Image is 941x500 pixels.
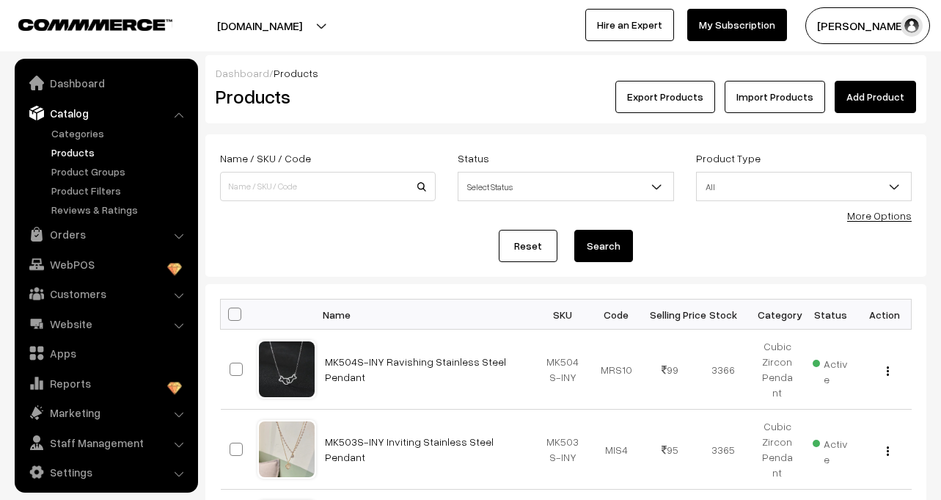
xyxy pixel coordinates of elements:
button: Export Products [615,81,715,113]
a: Product Filters [48,183,193,198]
label: Status [458,151,489,166]
td: MK503S-INY [536,410,590,490]
a: WebPOS [18,251,193,278]
img: COMMMERCE [18,19,172,30]
label: Product Type [696,151,761,166]
td: MK504S-INY [536,330,590,410]
a: Product Groups [48,164,193,179]
img: Menu [887,446,889,456]
span: All [697,174,911,200]
a: Categories [48,126,193,141]
span: Products [274,67,318,79]
span: All [696,172,912,201]
span: Active [813,352,849,387]
a: Catalog [18,100,193,126]
th: Stock [697,300,750,330]
a: Dashboard [18,70,193,96]
h2: Products [216,85,434,108]
th: Code [590,300,643,330]
a: Staff Management [18,430,193,456]
th: Action [857,300,911,330]
a: Hire an Expert [585,9,674,41]
a: Import Products [725,81,825,113]
td: Cubic Zircon Pendant [750,410,804,490]
th: Status [804,300,857,330]
button: [DOMAIN_NAME] [166,7,354,44]
a: My Subscription [687,9,787,41]
img: user [901,15,923,37]
a: Reset [499,230,557,262]
td: 99 [643,330,697,410]
img: Menu [887,366,889,376]
td: MRS10 [590,330,643,410]
a: Settings [18,459,193,485]
span: Active [813,432,849,467]
span: Select Status [458,174,673,200]
a: Apps [18,340,193,366]
label: Name / SKU / Code [220,151,311,166]
td: MIS4 [590,410,643,490]
button: Search [574,230,633,262]
th: Selling Price [643,300,697,330]
div: / [216,65,916,81]
a: Add Product [835,81,916,113]
td: 95 [643,410,697,490]
button: [PERSON_NAME] [805,7,930,44]
th: Category [750,300,804,330]
a: Orders [18,221,193,247]
a: Reports [18,370,193,396]
td: Cubic Zircon Pendant [750,330,804,410]
th: SKU [536,300,590,330]
a: Customers [18,280,193,307]
a: More Options [847,209,912,222]
a: Dashboard [216,67,269,79]
a: MK504S-INY Ravishing Stainless Steel Pendant [325,355,506,383]
td: 3365 [697,410,750,490]
input: Name / SKU / Code [220,172,436,201]
th: Name [316,300,536,330]
a: Products [48,145,193,160]
span: Select Status [458,172,673,201]
a: COMMMERCE [18,15,147,32]
a: Marketing [18,399,193,426]
a: Website [18,311,193,337]
td: 3366 [697,330,750,410]
a: Reviews & Ratings [48,202,193,217]
a: MK503S-INY Inviting Stainless Steel Pendant [325,435,494,463]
